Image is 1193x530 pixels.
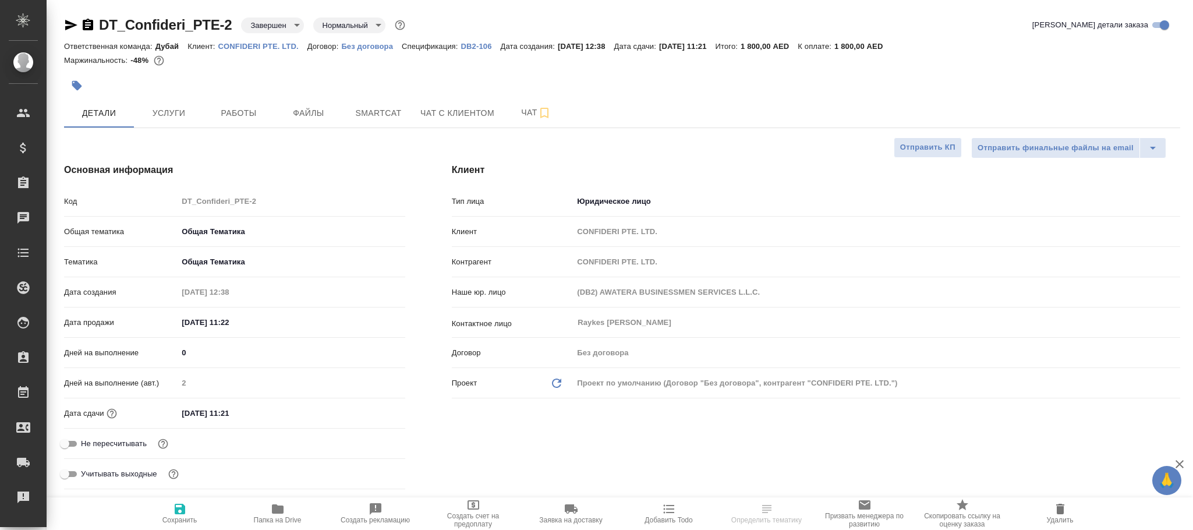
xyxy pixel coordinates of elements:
[64,256,178,268] p: Тематика
[178,284,279,301] input: Пустое поле
[211,106,267,121] span: Работы
[921,512,1004,528] span: Скопировать ссылку на оценку заказа
[327,497,424,530] button: Создать рекламацию
[64,317,178,328] p: Дата продажи
[1047,516,1074,524] span: Удалить
[424,497,522,530] button: Создать счет на предоплату
[716,42,741,51] p: Итого:
[614,42,659,51] p: Дата сдачи:
[1032,19,1148,31] span: [PERSON_NAME] детали заказа
[218,41,307,51] a: CONFIDERI PTE. LTD.
[501,42,558,51] p: Дата создания:
[130,56,151,65] p: -48%
[461,42,501,51] p: DB2-106
[741,42,798,51] p: 1 800,00 AED
[64,408,104,419] p: Дата сдачи
[452,287,574,298] p: Наше юр. лицо
[452,196,574,207] p: Тип лица
[971,137,1140,158] button: Отправить финальные файлы на email
[508,105,564,120] span: Чат
[247,20,289,30] button: Завершен
[254,516,302,524] span: Папка на Drive
[823,512,907,528] span: Призвать менеджера по развитию
[64,196,178,207] p: Код
[81,468,157,480] span: Учитывать выходные
[971,137,1166,158] div: split button
[1011,497,1109,530] button: Удалить
[1157,468,1177,493] span: 🙏
[313,17,385,33] div: Завершен
[64,377,178,389] p: Дней на выполнение (авт.)
[452,347,574,359] p: Договор
[573,192,1180,211] div: Юридическое лицо
[229,497,327,530] button: Папка на Drive
[431,512,515,528] span: Создать счет на предоплату
[166,467,181,482] button: Выбери, если сб и вс нужно считать рабочими днями для выполнения заказа.
[178,374,405,391] input: Пустое поле
[241,17,303,33] div: Завершен
[64,18,78,32] button: Скопировать ссылку для ЯМессенджера
[307,42,342,51] p: Договор:
[178,405,279,422] input: ✎ Введи что-нибудь
[319,20,371,30] button: Нормальный
[573,223,1180,240] input: Пустое поле
[645,516,692,524] span: Добавить Todo
[155,436,171,451] button: Включи, если не хочешь, чтобы указанная дата сдачи изменилась после переставления заказа в 'Подтв...
[914,497,1011,530] button: Скопировать ссылку на оценку заказа
[452,318,574,330] p: Контактное лицо
[218,42,307,51] p: CONFIDERI PTE. LTD.
[64,73,90,98] button: Добавить тэг
[64,226,178,238] p: Общая тематика
[341,42,402,51] p: Без договора
[64,287,178,298] p: Дата создания
[178,252,405,272] div: Общая Тематика
[461,41,501,51] a: DB2-106
[151,53,167,68] button: 2671.00 AED;
[573,284,1180,301] input: Пустое поле
[155,42,188,51] p: Дубай
[452,163,1180,177] h4: Клиент
[402,42,461,51] p: Спецификация:
[573,373,1180,393] div: Проект по умолчанию (Договор "Без договора", контрагент "CONFIDERI PTE. LTD.")
[351,106,406,121] span: Smartcat
[104,406,119,421] button: Если добавить услуги и заполнить их объемом, то дата рассчитается автоматически
[537,106,551,120] svg: Подписаться
[392,17,408,33] button: Доп статусы указывают на важность/срочность заказа
[834,42,891,51] p: 1 800,00 AED
[659,42,716,51] p: [DATE] 11:21
[816,497,914,530] button: Призвать менеджера по развитию
[81,18,95,32] button: Скопировать ссылку
[99,17,232,33] a: DT_Confideri_PTE-2
[178,193,405,210] input: Пустое поле
[452,377,477,389] p: Проект
[573,344,1180,361] input: Пустое поле
[798,42,834,51] p: К оплате:
[420,106,494,121] span: Чат с клиентом
[64,347,178,359] p: Дней на выполнение
[522,497,620,530] button: Заявка на доставку
[718,497,816,530] button: Определить тематику
[731,516,802,524] span: Определить тематику
[894,137,962,158] button: Отправить КП
[978,142,1134,155] span: Отправить финальные файлы на email
[620,497,718,530] button: Добавить Todo
[573,253,1180,270] input: Пустое поле
[64,42,155,51] p: Ответственная команда:
[452,256,574,268] p: Контрагент
[64,56,130,65] p: Маржинальность:
[64,163,405,177] h4: Основная информация
[539,516,602,524] span: Заявка на доставку
[452,226,574,238] p: Клиент
[178,222,405,242] div: Общая Тематика
[71,106,127,121] span: Детали
[141,106,197,121] span: Услуги
[162,516,197,524] span: Сохранить
[178,344,405,361] input: ✎ Введи что-нибудь
[131,497,229,530] button: Сохранить
[187,42,218,51] p: Клиент:
[281,106,337,121] span: Файлы
[81,438,147,450] span: Не пересчитывать
[178,314,279,331] input: ✎ Введи что-нибудь
[341,516,410,524] span: Создать рекламацию
[341,41,402,51] a: Без договора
